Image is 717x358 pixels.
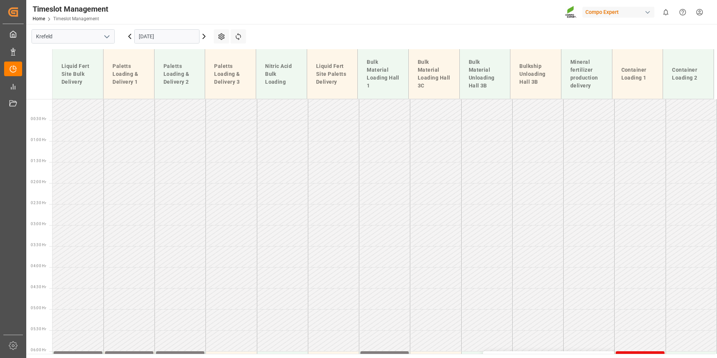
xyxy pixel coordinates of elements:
span: 04:00 Hr [31,264,46,268]
button: Compo Expert [582,5,657,19]
div: Container Loading 1 [618,63,657,85]
button: Help Center [674,4,691,21]
span: 03:30 Hr [31,243,46,247]
span: 06:00 Hr [31,348,46,352]
div: Bulkship Unloading Hall 3B [516,59,555,89]
span: 01:30 Hr [31,159,46,163]
span: 00:30 Hr [31,117,46,121]
div: Compo Expert [582,7,654,18]
span: 05:30 Hr [31,327,46,331]
button: open menu [101,31,112,42]
span: 03:00 Hr [31,222,46,226]
span: 05:00 Hr [31,306,46,310]
button: show 0 new notifications [657,4,674,21]
span: 04:30 Hr [31,285,46,289]
input: Type to search/select [31,29,115,44]
span: 02:30 Hr [31,201,46,205]
div: Paletts Loading & Delivery 2 [160,59,199,89]
span: 01:00 Hr [31,138,46,142]
div: Nitric Acid Bulk Loading [262,59,301,89]
div: Bulk Material Unloading Hall 3B [466,55,504,93]
div: Bulk Material Loading Hall 1 [364,55,402,93]
div: Liquid Fert Site Bulk Delivery [58,59,97,89]
div: Paletts Loading & Delivery 3 [211,59,250,89]
div: Liquid Fert Site Paletts Delivery [313,59,352,89]
div: Container Loading 2 [669,63,708,85]
div: Mineral fertilizer production delivery [567,55,606,93]
span: 02:00 Hr [31,180,46,184]
div: Timeslot Management [33,3,108,15]
div: Paletts Loading & Delivery 1 [109,59,148,89]
img: Screenshot%202023-09-29%20at%2010.02.21.png_1712312052.png [565,6,577,19]
input: DD.MM.YYYY [134,29,199,44]
a: Home [33,16,45,21]
div: Bulk Material Loading Hall 3C [415,55,453,93]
